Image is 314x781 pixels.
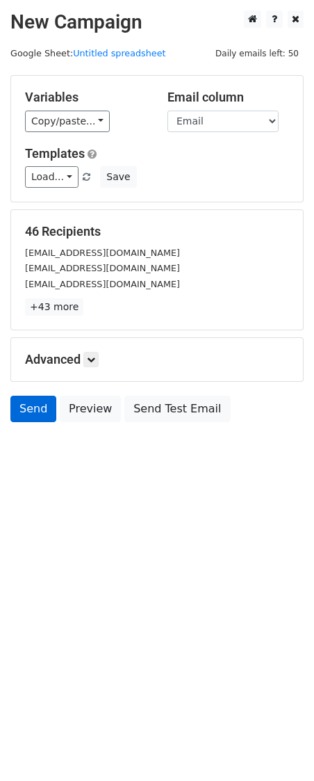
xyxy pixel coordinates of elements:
[25,298,83,316] a: +43 more
[10,10,304,34] h2: New Campaign
[167,90,289,105] h5: Email column
[73,48,165,58] a: Untitled spreadsheet
[25,90,147,105] h5: Variables
[25,166,78,188] a: Load...
[25,263,180,273] small: [EMAIL_ADDRESS][DOMAIN_NAME]
[25,248,180,258] small: [EMAIL_ADDRESS][DOMAIN_NAME]
[25,279,180,289] small: [EMAIL_ADDRESS][DOMAIN_NAME]
[25,224,289,239] h5: 46 Recipients
[25,146,85,161] a: Templates
[25,352,289,367] h5: Advanced
[245,714,314,781] iframe: Chat Widget
[210,46,304,61] span: Daily emails left: 50
[124,396,230,422] a: Send Test Email
[25,111,110,132] a: Copy/paste...
[60,396,121,422] a: Preview
[10,48,166,58] small: Google Sheet:
[210,48,304,58] a: Daily emails left: 50
[100,166,136,188] button: Save
[10,396,56,422] a: Send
